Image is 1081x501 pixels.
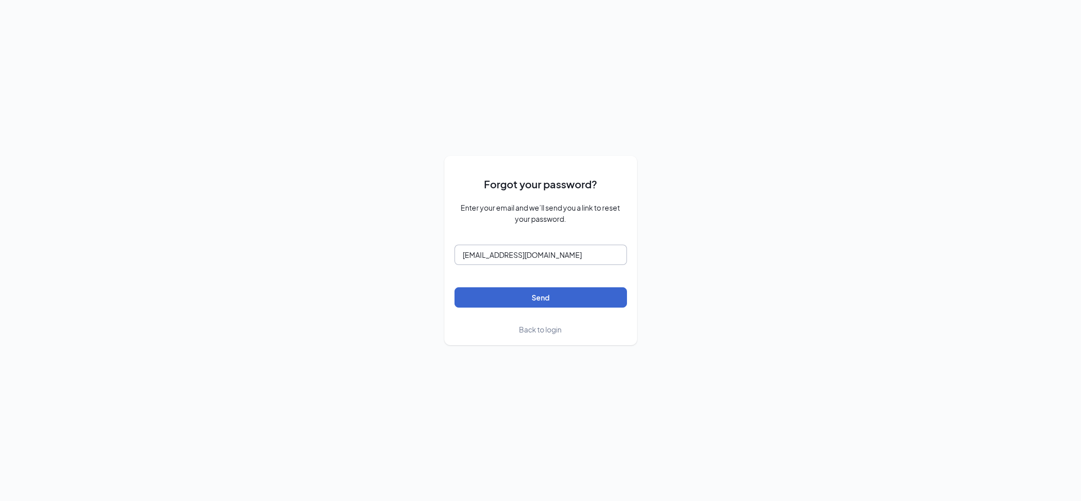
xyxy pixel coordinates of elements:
[455,202,627,224] span: Enter your email and we’ll send you a link to reset your password.
[484,176,597,192] span: Forgot your password?
[455,287,627,308] button: Send
[519,325,562,334] span: Back to login
[519,324,562,335] a: Back to login
[455,245,627,265] input: Email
